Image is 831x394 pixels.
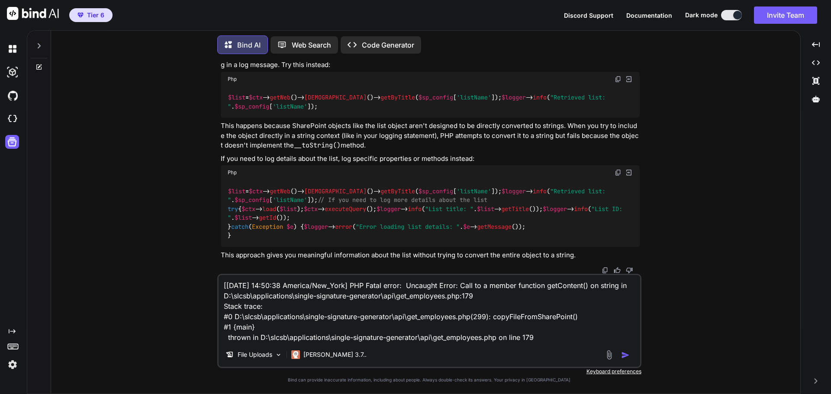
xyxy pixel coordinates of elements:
[5,357,20,372] img: settings
[275,351,282,359] img: Pick Models
[335,223,352,231] span: error
[602,267,609,274] img: copy
[318,196,487,204] span: // If you need to log more details about the list
[543,205,567,213] span: $logger
[249,187,263,195] span: $ctx
[273,103,307,110] span: 'listName'
[287,223,293,231] span: $e
[237,40,261,50] p: Bind AI
[615,76,622,83] img: copy
[7,7,59,20] img: Bind AI
[69,8,113,22] button: premiumTier 6
[477,223,512,231] span: getMessage
[625,75,633,83] img: Open in Browser
[626,12,672,19] span: Documentation
[291,350,300,359] img: Claude 3.7 Sonnet (Anthropic)
[377,205,401,213] span: $logger
[228,93,609,111] code: = -> ()-> ()-> ( [ ]); -> ( . [ ]);
[280,205,297,213] span: $list
[303,350,367,359] p: [PERSON_NAME] 3.7..
[408,205,422,213] span: info
[564,11,613,20] button: Discord Support
[621,351,630,359] img: icon
[502,187,526,195] span: $logger
[259,214,276,222] span: getId
[242,205,255,213] span: $ctx
[228,187,609,204] span: "Retrieved list: "
[463,223,470,231] span: $e
[325,205,366,213] span: executeQuery
[304,94,367,102] span: [DEMOGRAPHIC_DATA]
[304,205,318,213] span: $ctx
[574,205,588,213] span: info
[477,205,494,213] span: $list
[5,88,20,103] img: githubDark
[228,76,237,83] span: Php
[754,6,817,24] button: Invite Team
[87,11,104,19] span: Tier 6
[626,267,633,274] img: dislike
[457,187,491,195] span: 'listName'
[238,350,272,359] p: File Uploads
[356,223,460,231] span: "Error loading list details: "
[228,94,245,102] span: $list
[219,275,640,343] textarea: [[DATE] 14:50:38 America/New_York] PHP Fatal error: Uncaught Error: Call to a member function get...
[77,13,84,18] img: premium
[221,121,640,151] p: This happens because SharePoint objects like the list object aren't designed to be directly conve...
[235,214,252,222] span: $list
[292,40,331,50] p: Web Search
[228,169,237,176] span: Php
[380,187,415,195] span: getByTitle
[228,205,238,213] span: try
[362,40,414,50] p: Code Generator
[615,169,622,176] img: copy
[270,94,290,102] span: getWeb
[294,141,341,150] code: __toString()
[625,169,633,176] img: Open in Browser
[419,94,453,102] span: $sp_config
[235,103,269,110] span: $sp_config
[380,94,415,102] span: getByTitle
[502,94,526,102] span: $logger
[217,368,641,375] p: Keyboard preferences
[533,187,547,195] span: info
[685,11,718,19] span: Dark mode
[273,196,307,204] span: 'listName'
[252,223,283,231] span: Exception
[249,94,263,102] span: $ctx
[228,187,626,240] code: = -> ()-> ()-> ( [ ]); -> ( . [ ]); { -> ( ); -> (); -> ( . -> ()); -> ( . -> ()); } ( ) { -> ( ....
[262,205,276,213] span: load
[270,187,290,195] span: getWeb
[304,187,367,195] span: [DEMOGRAPHIC_DATA]
[217,377,641,383] p: Bind can provide inaccurate information, including about people. Always double-check its answers....
[614,267,621,274] img: like
[5,65,20,80] img: darkAi-studio
[228,187,245,195] span: $list
[5,42,20,56] img: darkChat
[419,187,453,195] span: $sp_config
[228,205,626,221] span: "List ID: "
[604,350,614,360] img: attachment
[235,196,269,204] span: $sp_config
[5,112,20,126] img: cloudideIcon
[564,12,613,19] span: Discord Support
[221,250,640,260] p: This approach gives you meaningful information about the list without trying to convert the entir...
[425,205,473,213] span: "List title: "
[457,94,491,102] span: 'listName'
[533,94,547,102] span: info
[626,11,672,20] button: Documentation
[231,223,248,231] span: catch
[304,223,328,231] span: $logger
[221,154,640,164] p: If you need to log details about the list, log specific properties or methods instead:
[501,205,529,213] span: getTitle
